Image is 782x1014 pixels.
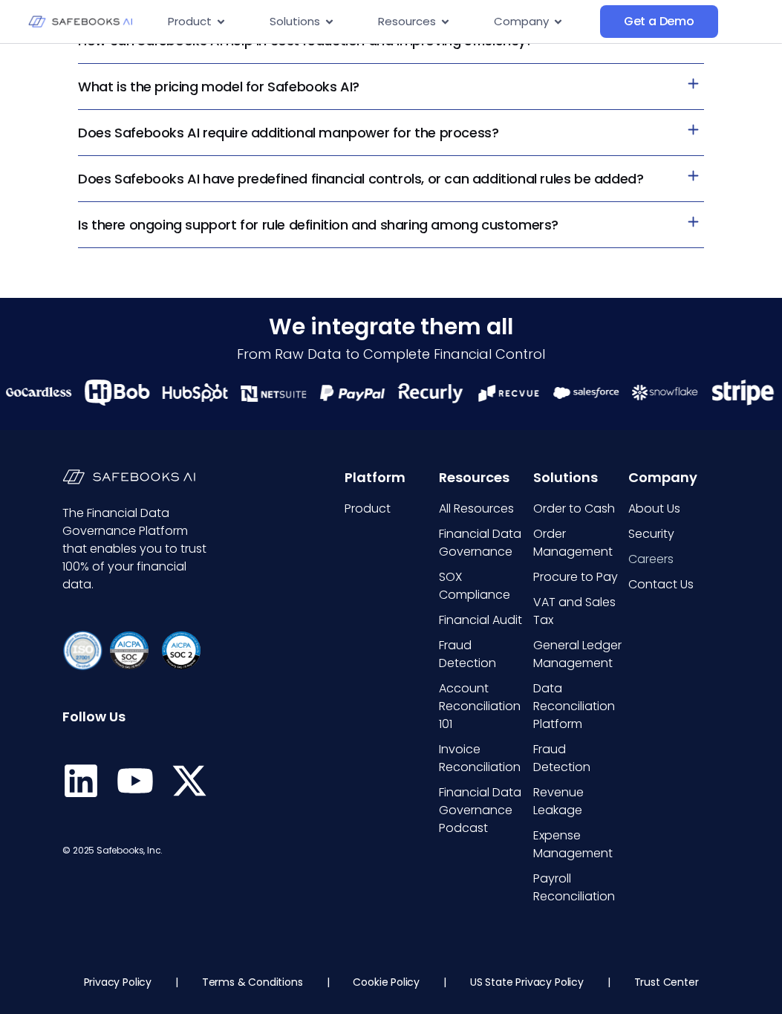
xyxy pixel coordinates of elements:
a: Expense Management [533,827,625,862]
h3: Does Safebooks AI have predefined financial controls, or can additional rules be added? [78,156,703,202]
a: Invoice Reconciliation [439,741,530,776]
img: Financial Data Governance 18 [163,383,229,402]
h3: Does Safebooks AI require additional manpower for the process? [78,110,703,156]
div: 13 / 21 [469,380,547,410]
a: Revenue Leakage [533,784,625,819]
div: 11 / 21 [313,380,391,410]
img: Financial Data Governance 19 [241,380,306,406]
a: Does Safebooks AI require additional manpower for the process? [78,123,498,142]
span: Get a Demo [624,14,694,29]
img: Financial Data Governance 24 [632,380,697,406]
h6: Follow Us [62,709,210,725]
a: Does Safebooks AI have predefined financial controls, or can additional rules be added? [78,169,643,188]
a: Security [628,525,720,543]
img: Financial Data Governance 16 [7,380,72,406]
h3: What is the pricing model for Safebooks AI? [78,64,703,110]
span: Order to Cash [533,500,615,518]
nav: Menu [156,7,600,36]
a: All Resources [439,500,530,518]
a: Procure to Pay [533,568,625,586]
span: © 2025 Safebooks, Inc. [62,844,163,857]
h6: Resources [439,469,530,486]
a: General Ledger Management [533,637,625,672]
div: 10 / 21 [235,380,313,410]
a: Trust Center [634,975,699,989]
img: Financial Data Governance 22 [475,380,541,406]
a: US State Privacy Policy [470,975,584,989]
p: | [607,975,610,989]
a: Terms & Conditions [202,975,303,989]
a: Careers [628,550,720,568]
a: Financial Audit [439,611,530,629]
a: Data Reconciliation Platform [533,680,625,733]
img: Financial Data Governance 21 [397,380,463,406]
span: Security [628,525,674,543]
span: Resources [378,13,436,30]
div: 15 / 21 [625,380,703,410]
span: Product [168,13,212,30]
img: Financial Data Governance 25 [710,380,775,406]
h3: Is there ongoing support for rule definition and sharing among customers? [78,202,703,248]
div: Menu Toggle [156,7,600,36]
a: Is there ongoing support for rule definition and sharing among customers? [78,215,558,234]
div: 9 / 21 [157,383,235,406]
a: Product [345,500,436,518]
img: Financial Data Governance 20 [319,380,385,406]
div: 12 / 21 [391,380,469,410]
a: Order Management [533,525,625,561]
p: | [327,975,330,989]
img: Financial Data Governance 17 [85,380,150,406]
a: SOX Compliance [439,568,530,604]
span: About Us [628,500,680,518]
h6: Solutions [533,469,625,486]
a: Order to Cash [533,500,625,518]
a: About Us [628,500,720,518]
a: Privacy Policy [84,975,151,989]
a: Fraud Detection [439,637,530,672]
a: What is the pricing model for Safebooks AI? [78,77,359,96]
span: Procure to Pay [533,568,618,586]
a: Fraud Detection [533,741,625,776]
a: Financial Data Governance Podcast [439,784,530,837]
a: Financial Data Governance [439,525,530,561]
a: Get a Demo [600,5,718,38]
img: Financial Data Governance 23 [554,380,619,406]
span: Company [494,13,549,30]
span: Product [345,500,391,518]
div: 8 / 21 [78,380,156,410]
a: VAT and Sales Tax [533,594,625,629]
span: Financial Audit [439,611,522,629]
a: Payroll Reconciliation [533,870,625,906]
span: Contact Us [628,576,694,594]
p: | [443,975,446,989]
div: 14 / 21 [547,380,625,410]
a: Account Reconciliation 101 [439,680,530,733]
h6: Platform [345,469,436,486]
p: | [175,975,178,989]
span: Careers [628,550,674,568]
a: Contact Us [628,576,720,594]
span: Solutions [270,13,320,30]
div: 16 / 21 [704,380,782,410]
h6: Company [628,469,720,486]
p: The Financial Data Governance Platform that enables you to trust 100% of your financial data. [62,504,210,594]
span: All Resources [439,500,514,518]
a: Cookie Policy [353,975,420,989]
